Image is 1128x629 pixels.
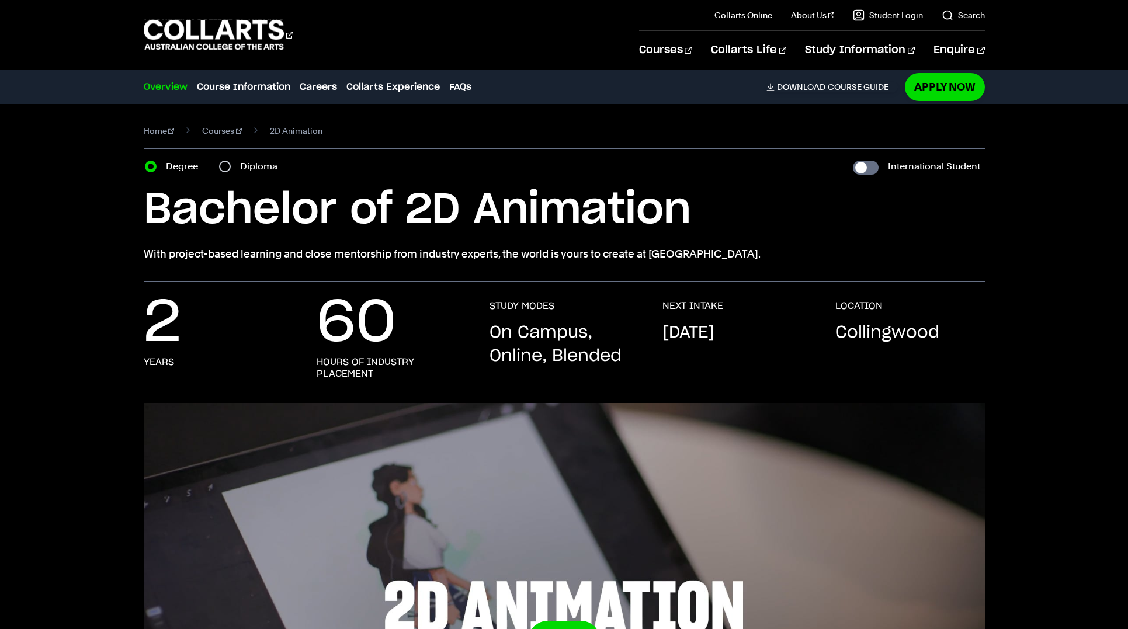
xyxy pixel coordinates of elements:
[766,82,898,92] a: DownloadCourse Guide
[777,82,825,92] span: Download
[835,321,939,345] p: Collingwood
[711,31,786,69] a: Collarts Life
[166,158,205,175] label: Degree
[197,80,290,94] a: Course Information
[317,300,396,347] p: 60
[942,9,985,21] a: Search
[317,356,466,380] h3: Hours of industry placement
[835,300,883,312] h3: LOCATION
[144,246,985,262] p: With project-based learning and close mentorship from industry experts, the world is yours to cre...
[791,9,834,21] a: About Us
[905,73,985,100] a: Apply Now
[490,300,554,312] h3: STUDY MODES
[662,321,714,345] p: [DATE]
[144,300,181,347] p: 2
[202,123,242,139] a: Courses
[240,158,284,175] label: Diploma
[144,123,175,139] a: Home
[662,300,723,312] h3: NEXT INTAKE
[805,31,915,69] a: Study Information
[714,9,772,21] a: Collarts Online
[144,18,293,51] div: Go to homepage
[449,80,471,94] a: FAQs
[300,80,337,94] a: Careers
[853,9,923,21] a: Student Login
[490,321,639,368] p: On Campus, Online, Blended
[270,123,322,139] span: 2D Animation
[933,31,984,69] a: Enquire
[144,184,985,237] h1: Bachelor of 2D Animation
[888,158,980,175] label: International Student
[144,80,188,94] a: Overview
[639,31,692,69] a: Courses
[346,80,440,94] a: Collarts Experience
[144,356,174,368] h3: Years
